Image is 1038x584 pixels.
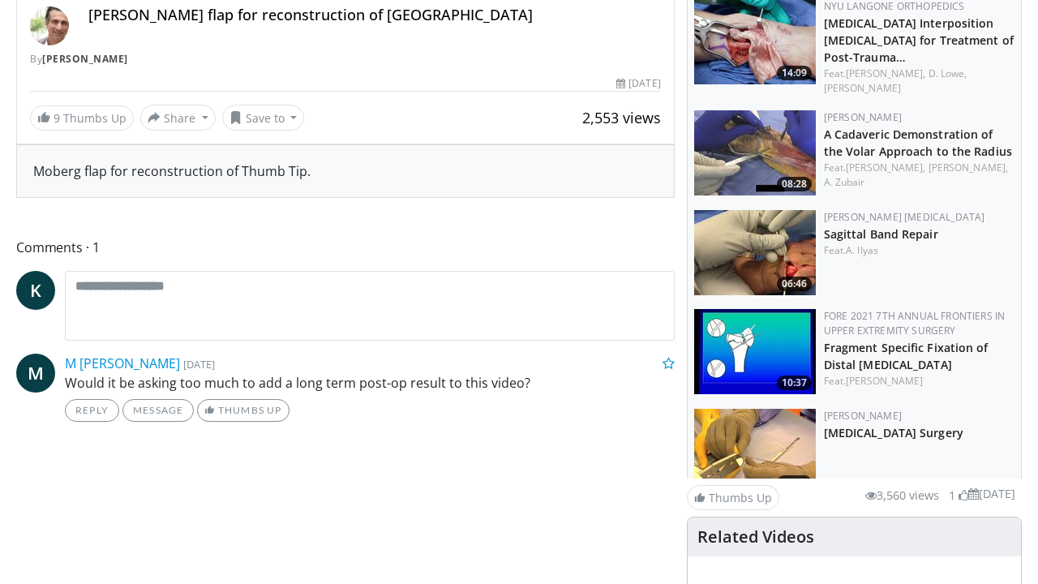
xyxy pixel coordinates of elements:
[616,76,660,91] div: [DATE]
[16,237,675,258] span: Comments 1
[222,105,305,131] button: Save to
[183,357,215,371] small: [DATE]
[694,210,816,295] a: 06:46
[694,210,816,295] img: 90296666-1f36-4e4f-abae-c614e14b4cd8.150x105_q85_crop-smart_upscale.jpg
[777,475,812,490] span: 01:21
[42,52,128,66] a: [PERSON_NAME]
[694,309,816,394] a: 10:37
[824,67,1014,96] div: Feat.
[824,210,985,224] a: [PERSON_NAME] [MEDICAL_DATA]
[824,161,1014,190] div: Feat.
[846,374,923,388] a: [PERSON_NAME]
[33,161,658,181] div: Moberg flap for reconstruction of Thumb Tip.
[697,527,814,547] h4: Related Videos
[824,340,989,372] a: Fragment Specific Fixation of Distal [MEDICAL_DATA]
[694,409,816,494] a: 01:21
[687,485,779,510] a: Thumbs Up
[824,243,1014,258] div: Feat.
[694,409,816,494] img: 4d62e26c-5b02-4d58-a187-ef316ad22622.150x105_q85_crop-smart_upscale.jpg
[65,354,180,372] a: M [PERSON_NAME]
[16,271,55,310] a: K
[694,309,816,394] img: 919eb891-5331-414c-9ce1-ba0cf9ebd897.150x105_q85_crop-smart_upscale.jpg
[777,66,812,80] span: 14:09
[54,110,60,126] span: 9
[694,110,816,195] img: a8086feb-0b6f-42d6-96d7-49e869b0240e.150x105_q85_crop-smart_upscale.jpg
[30,52,661,67] div: By
[846,161,925,174] a: [PERSON_NAME],
[122,399,194,422] a: Message
[140,105,216,131] button: Share
[949,487,955,503] span: 1
[824,226,938,242] a: Sagittal Band Repair
[777,177,812,191] span: 08:28
[694,110,816,195] a: 08:28
[824,81,901,95] a: [PERSON_NAME]
[824,309,1006,337] a: FORE 2021 7th Annual Frontiers in Upper Extremity Surgery
[65,399,119,422] a: Reply
[929,161,1008,174] a: [PERSON_NAME],
[824,409,902,423] a: [PERSON_NAME]
[824,127,1012,159] a: A Cadaveric Demonstration of the Volar Approach to the Radius
[824,374,1014,389] div: Feat.
[16,354,55,393] a: M
[846,67,925,80] a: [PERSON_NAME],
[777,277,812,291] span: 06:46
[824,425,963,440] a: [MEDICAL_DATA] Surgery
[65,373,675,393] p: Would it be asking too much to add a long term post-op result to this video?
[929,67,967,80] a: D. Lowe,
[582,108,661,127] span: 2,553 views
[88,6,661,24] h4: [PERSON_NAME] flap for reconstruction of [GEOGRAPHIC_DATA]
[824,175,865,189] a: A. Zubair
[968,485,1015,503] li: [DATE]
[30,6,69,45] img: Avatar
[824,15,1014,65] a: [MEDICAL_DATA] Interposition [MEDICAL_DATA] for Treatment of Post-Trauma…
[865,487,939,505] li: 3,560 views
[777,376,812,390] span: 10:37
[824,110,902,124] a: [PERSON_NAME]
[197,399,289,422] a: Thumbs Up
[30,105,134,131] a: 9 Thumbs Up
[846,243,878,257] a: A. Ilyas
